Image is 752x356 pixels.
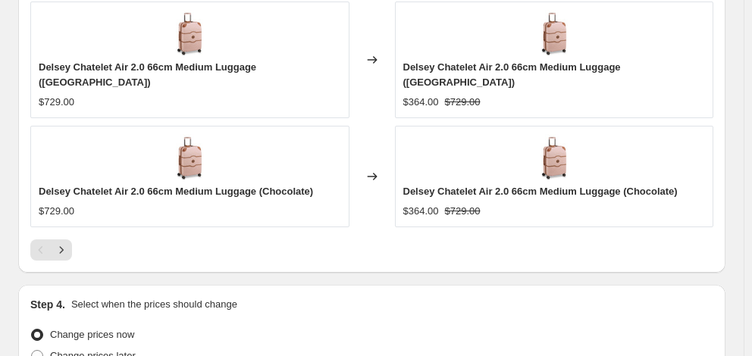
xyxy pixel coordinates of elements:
div: $364.00 [403,95,439,110]
img: 00167681019-02_80x.jpg [167,10,212,55]
img: 00167681019-02_80x.jpg [531,134,577,180]
strike: $729.00 [445,204,481,219]
div: $729.00 [39,95,74,110]
span: Delsey Chatelet Air 2.0 66cm Medium Luggage ([GEOGRAPHIC_DATA]) [39,61,256,88]
img: 00167681019-02_80x.jpg [167,134,212,180]
h2: Step 4. [30,297,65,312]
button: Next [51,239,72,261]
img: 00167681019-02_80x.jpg [531,10,577,55]
div: $729.00 [39,204,74,219]
span: Change prices now [50,329,134,340]
div: $364.00 [403,204,439,219]
span: Delsey Chatelet Air 2.0 66cm Medium Luggage ([GEOGRAPHIC_DATA]) [403,61,621,88]
nav: Pagination [30,239,72,261]
span: Delsey Chatelet Air 2.0 66cm Medium Luggage (Chocolate) [403,186,678,197]
strike: $729.00 [445,95,481,110]
p: Select when the prices should change [71,297,237,312]
span: Delsey Chatelet Air 2.0 66cm Medium Luggage (Chocolate) [39,186,313,197]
